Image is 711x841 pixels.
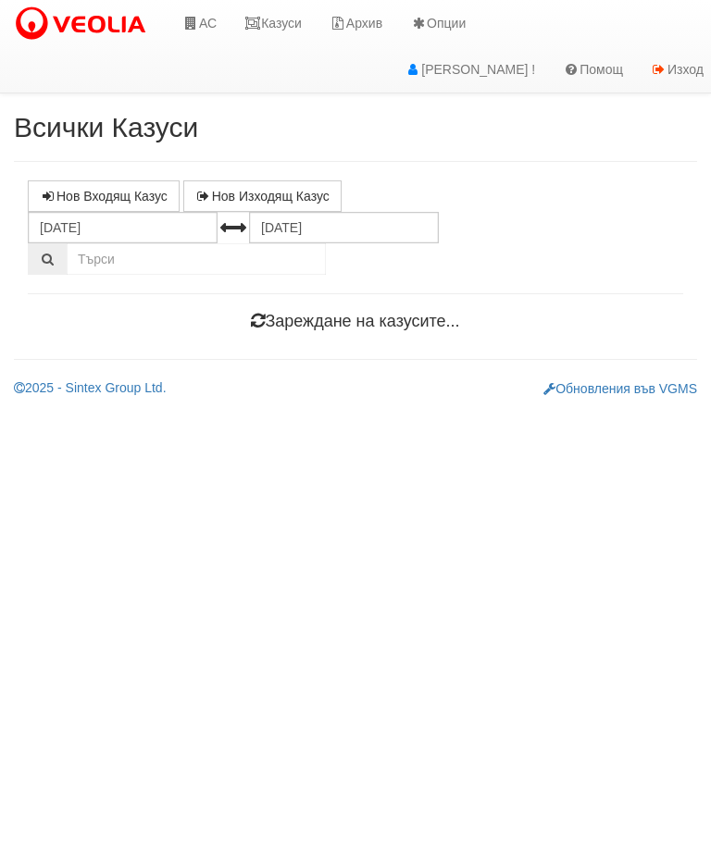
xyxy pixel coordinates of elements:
a: Нов Входящ Казус [28,180,180,212]
a: Нов Изходящ Казус [183,180,342,212]
a: [PERSON_NAME] ! [391,46,549,93]
a: 2025 - Sintex Group Ltd. [14,380,167,395]
a: Обновления във VGMS [543,381,697,396]
h2: Всички Казуси [14,112,697,142]
a: Помощ [549,46,637,93]
input: Търсене по Идентификатор, Бл/Вх/Ап, Тип, Описание, Моб. Номер, Имейл, Файл, Коментар, [67,243,326,275]
img: VeoliaLogo.png [14,5,155,43]
h4: Зареждане на казусите... [28,313,683,331]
